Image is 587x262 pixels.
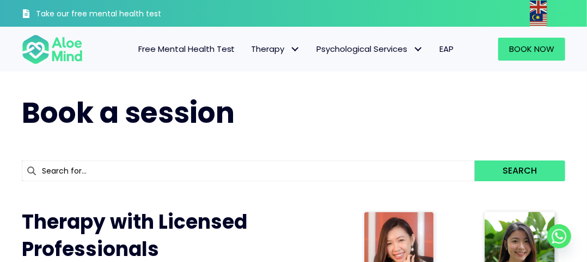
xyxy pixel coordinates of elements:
[547,224,571,248] a: Whatsapp
[22,3,189,27] a: Take our free mental health test
[530,1,547,14] img: en
[94,38,462,61] nav: Menu
[509,43,554,55] span: Book Now
[432,38,462,61] a: EAP
[288,41,303,57] span: Therapy: submenu
[243,38,309,61] a: TherapyTherapy: submenu
[22,34,83,65] img: Aloe mind Logo
[530,14,547,27] img: ms
[22,93,235,133] span: Book a session
[309,38,432,61] a: Psychological ServicesPsychological Services: submenu
[252,43,301,55] span: Therapy
[440,43,454,55] span: EAP
[138,43,235,55] span: Free Mental Health Test
[36,9,189,20] h3: Take our free mental health test
[530,14,548,26] a: Malay
[317,43,424,55] span: Psychological Services
[498,38,565,61] a: Book Now
[130,38,243,61] a: Free Mental Health Test
[411,41,426,57] span: Psychological Services: submenu
[475,160,565,181] button: Search
[22,160,475,181] input: Search for...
